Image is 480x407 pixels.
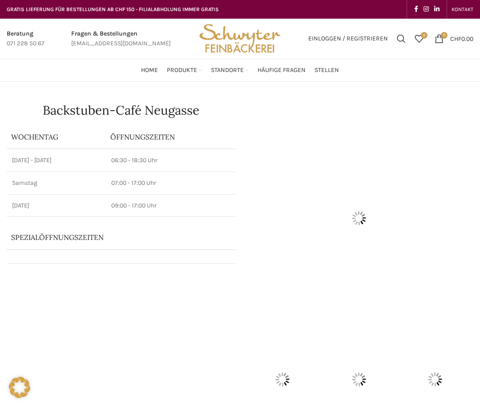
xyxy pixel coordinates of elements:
div: Main navigation [2,61,478,79]
div: Secondary navigation [447,0,478,18]
span: 0 [421,32,428,39]
span: Einloggen / Registrieren [308,36,388,42]
p: [DATE] - [DATE] [12,156,101,165]
p: Spezialöffnungszeiten [11,232,210,242]
p: 07:00 - 17:00 Uhr [111,179,230,188]
a: Häufige Fragen [258,61,306,79]
p: ÖFFNUNGSZEITEN [110,132,231,142]
a: Instagram social link [421,3,432,16]
span: Produkte [167,66,197,75]
a: 0 [410,30,428,48]
span: Standorte [211,66,244,75]
a: Standorte [211,61,249,79]
a: Infobox link [71,29,171,49]
span: Häufige Fragen [258,66,306,75]
a: Einloggen / Registrieren [304,30,392,48]
a: Home [141,61,158,79]
p: Samstag [12,179,101,188]
span: Home [141,66,158,75]
a: Stellen [315,61,339,79]
a: KONTAKT [452,0,473,18]
p: 06:30 - 18:30 Uhr [111,156,230,165]
span: Stellen [315,66,339,75]
a: Linkedin social link [432,3,442,16]
span: 0 [441,32,448,39]
span: CHF [450,35,461,42]
p: [DATE] [12,201,101,210]
a: Facebook social link [411,3,421,16]
p: 09:00 - 17:00 Uhr [111,201,230,210]
img: Bäckerei Schwyter [196,19,283,59]
span: KONTAKT [452,6,473,12]
a: Suchen [392,30,410,48]
a: Produkte [167,61,202,79]
h1: Backstuben-Café Neugasse [7,104,236,116]
a: 0 CHF0.00 [430,30,478,48]
a: Infobox link [7,29,44,49]
span: GRATIS LIEFERUNG FÜR BESTELLUNGEN AB CHF 150 - FILIALABHOLUNG IMMER GRATIS [7,6,219,12]
bdi: 0.00 [450,35,473,42]
p: Wochentag [11,132,101,142]
div: Meine Wunschliste [410,30,428,48]
a: Site logo [196,34,283,42]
